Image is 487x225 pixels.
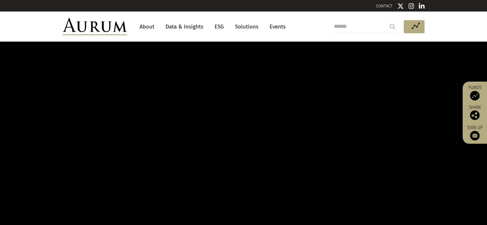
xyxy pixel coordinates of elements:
[466,105,484,120] div: Share
[63,18,127,35] img: Aurum
[466,85,484,100] a: Funds
[409,3,414,9] img: Instagram icon
[470,110,480,120] img: Share this post
[386,20,399,33] input: Submit
[470,91,480,100] img: Access Funds
[232,21,262,33] a: Solutions
[466,125,484,141] a: Sign up
[162,21,207,33] a: Data & Insights
[419,3,425,9] img: Linkedin icon
[376,4,393,8] a: CONTACT
[470,131,480,141] img: Sign up to our newsletter
[266,21,286,33] a: Events
[397,3,404,9] img: Twitter icon
[136,21,158,33] a: About
[211,21,227,33] a: ESG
